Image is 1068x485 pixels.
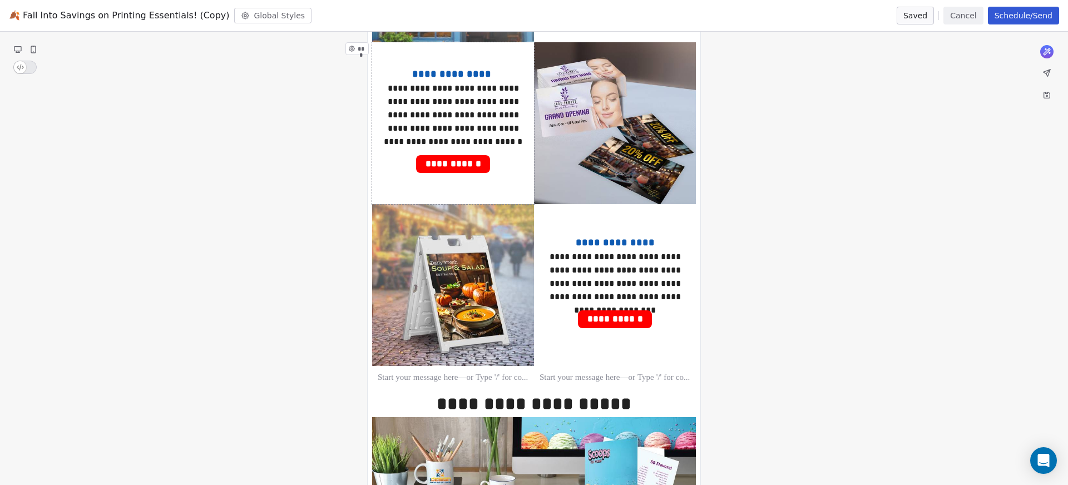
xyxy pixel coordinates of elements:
[988,7,1059,24] button: Schedule/Send
[943,7,983,24] button: Cancel
[897,7,934,24] button: Saved
[9,9,230,22] span: 🍂 Fall Into Savings on Printing Essentials! (Copy)
[1030,447,1057,474] div: Open Intercom Messenger
[234,8,312,23] button: Global Styles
